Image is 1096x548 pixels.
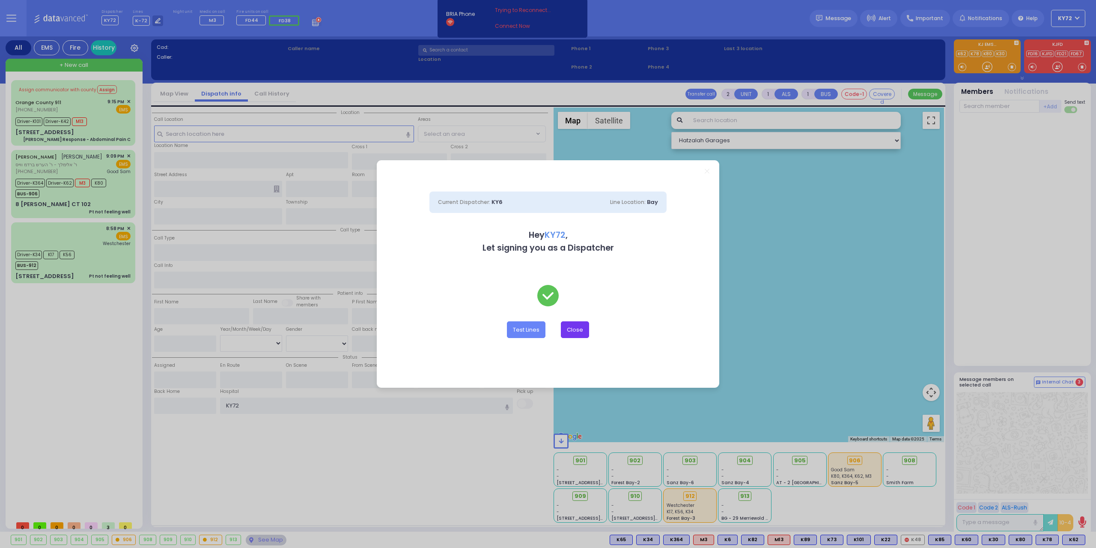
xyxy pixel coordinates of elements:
[482,242,614,254] b: Let signing you as a Dispatcher
[491,198,503,206] span: KY6
[529,229,568,241] b: Hey ,
[610,198,646,206] span: Line Location:
[545,229,566,241] span: KY72
[438,198,490,206] span: Current Dispatcher:
[537,285,559,306] img: check-green.svg
[507,321,545,338] button: Test Lines
[561,321,589,338] button: Close
[705,169,709,174] a: Close
[647,198,658,206] span: Bay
